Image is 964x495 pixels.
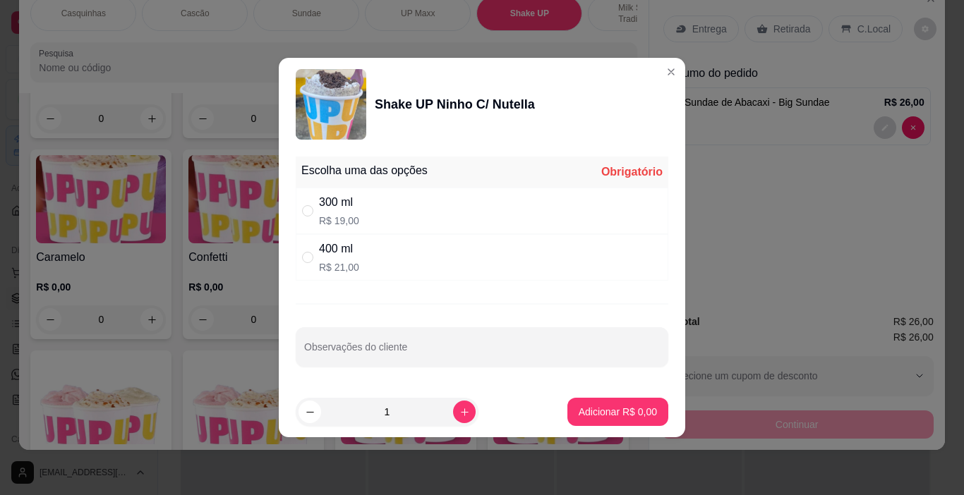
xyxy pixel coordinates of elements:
div: Shake UP Ninho C/ Nutella [375,94,535,114]
div: 400 ml [319,240,359,257]
button: decrease-product-quantity [299,401,321,423]
div: 300 ml [319,194,359,211]
p: R$ 21,00 [319,260,359,274]
div: Obrigatório [601,164,663,181]
button: Adicionar R$ 0,00 [567,398,668,426]
button: Close [660,61,682,83]
button: increase-product-quantity [453,401,476,423]
p: Adicionar R$ 0,00 [579,405,657,419]
img: product-image [296,69,366,140]
p: R$ 19,00 [319,214,359,228]
div: Escolha uma das opções [301,162,428,179]
input: Observações do cliente [304,346,660,360]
